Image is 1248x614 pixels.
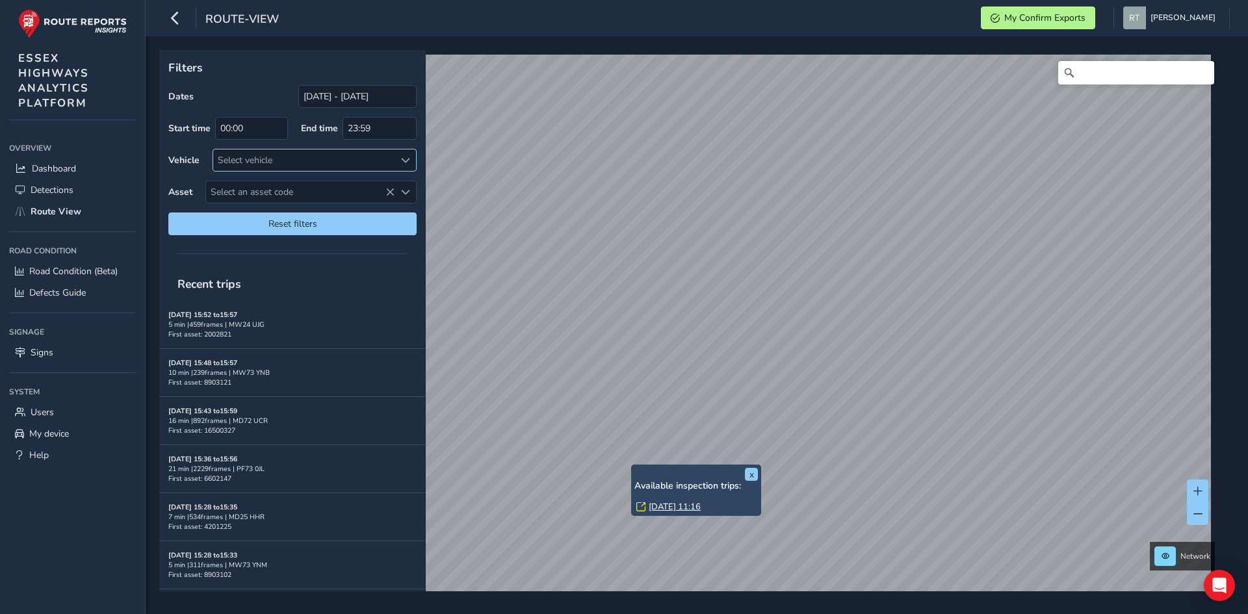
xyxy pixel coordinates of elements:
a: Signs [9,342,136,363]
span: Users [31,406,54,418]
strong: [DATE] 15:48 to 15:57 [168,358,237,368]
strong: [DATE] 15:52 to 15:57 [168,310,237,320]
span: Detections [31,184,73,196]
strong: [DATE] 15:36 to 15:56 [168,454,237,464]
span: My Confirm Exports [1004,12,1085,24]
strong: [DATE] 15:43 to 15:59 [168,406,237,416]
div: Open Intercom Messenger [1204,570,1235,601]
div: Select vehicle [213,149,395,171]
span: Reset filters [178,218,407,230]
div: System [9,382,136,402]
span: route-view [205,11,279,29]
div: Overview [9,138,136,158]
canvas: Map [164,55,1211,606]
span: First asset: 4201225 [168,522,231,531]
div: 21 min | 2229 frames | PF73 0JL [168,464,417,474]
span: Select an asset code [206,181,395,203]
h6: Available inspection trips: [634,481,758,492]
span: My device [29,428,69,440]
div: 5 min | 459 frames | MW24 UJG [168,320,417,329]
div: 16 min | 892 frames | MD72 UCR [168,416,417,426]
span: [PERSON_NAME] [1150,6,1215,29]
div: 5 min | 311 frames | MW73 YNM [168,560,417,570]
label: Asset [168,186,192,198]
span: First asset: 8903102 [168,570,231,580]
div: 10 min | 239 frames | MW73 YNB [168,368,417,377]
button: Reset filters [168,212,417,235]
span: First asset: 6602147 [168,474,231,483]
strong: [DATE] 15:28 to 15:33 [168,550,237,560]
label: Vehicle [168,154,200,166]
label: Dates [168,90,194,103]
button: My Confirm Exports [981,6,1095,29]
strong: [DATE] 15:28 to 15:35 [168,502,237,512]
a: Defects Guide [9,282,136,303]
label: Start time [168,122,211,134]
div: Signage [9,322,136,342]
a: My device [9,423,136,444]
span: First asset: 16500327 [168,426,235,435]
span: Network [1180,551,1210,561]
span: ESSEX HIGHWAYS ANALYTICS PLATFORM [18,51,89,110]
div: 7 min | 534 frames | MD25 HHR [168,512,417,522]
a: Help [9,444,136,466]
span: Defects Guide [29,287,86,299]
a: Detections [9,179,136,201]
span: Signs [31,346,53,359]
button: x [745,468,758,481]
input: Search [1058,61,1214,84]
div: Select an asset code [395,181,416,203]
span: Help [29,449,49,461]
img: diamond-layout [1123,6,1146,29]
a: Dashboard [9,158,136,179]
span: Road Condition (Beta) [29,265,118,277]
a: Route View [9,201,136,222]
div: Road Condition [9,241,136,261]
span: First asset: 8903121 [168,377,231,387]
span: Route View [31,205,81,218]
a: [DATE] 11:16 [649,501,701,513]
a: Users [9,402,136,423]
a: Road Condition (Beta) [9,261,136,282]
span: Dashboard [32,162,76,175]
button: [PERSON_NAME] [1123,6,1220,29]
img: rr logo [18,9,127,38]
p: Filters [168,59,417,76]
span: Recent trips [168,267,250,301]
label: End time [301,122,338,134]
span: First asset: 2002821 [168,329,231,339]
